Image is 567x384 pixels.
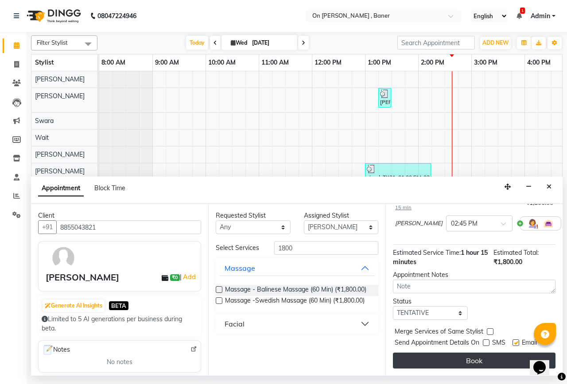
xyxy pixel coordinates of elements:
input: Search by Name/Mobile/Email/Code [56,220,201,234]
span: 1 [520,8,525,14]
img: logo [23,4,83,28]
a: Add [182,272,197,282]
button: +91 [38,220,57,234]
span: Wait [35,134,49,142]
span: [PERSON_NAME] [35,167,85,175]
a: 10:00 AM [206,56,238,69]
input: Search by service name [274,241,378,255]
span: Estimated Total: [493,249,539,257]
span: Massage -Swedish Massage (60 Min) (₹1,800.00) [225,296,365,307]
span: | [180,272,197,282]
span: ₹0 [170,274,179,281]
iframe: chat widget [530,349,558,375]
span: Appointment [38,180,84,196]
div: [PERSON_NAME], TK02, 01:15 PM-01:30 PM, Hair - Hair Wash ([DEMOGRAPHIC_DATA]) [379,89,390,106]
span: Admin [531,12,550,21]
b: 08047224946 [97,4,136,28]
span: Wed [229,39,249,46]
span: [PERSON_NAME] [35,92,85,100]
div: Select Services [209,243,268,253]
span: [PERSON_NAME] [35,75,85,83]
span: [PERSON_NAME] [35,150,85,158]
input: Search Appointment [397,36,475,50]
button: Generate AI Insights [43,300,105,312]
div: vinod, TK01, 01:00 PM-02:15 PM, Massage -Swedish Massage (60 Min) [366,165,430,181]
a: 1:00 PM [365,56,393,69]
a: 1 [517,12,522,20]
span: Today [186,36,208,50]
button: ADD NEW [480,37,511,49]
span: Send Appointment Details On [395,338,479,349]
div: Status [393,297,468,306]
span: Swara [35,117,54,125]
img: Interior.png [543,218,554,229]
div: [PERSON_NAME] [46,271,119,284]
div: Limited to 5 AI generations per business during beta. [42,315,198,333]
button: Massage [219,260,375,276]
a: 8:00 AM [99,56,128,69]
span: BETA [109,301,128,310]
div: Appointment Notes [393,270,555,280]
span: Notes [42,344,70,356]
button: Facial [219,316,375,332]
div: Client [38,211,201,220]
input: 2025-09-03 [249,36,294,50]
span: SMS [492,338,505,349]
img: avatar [50,245,76,271]
a: 11:00 AM [259,56,291,69]
span: Estimated Service Time: [393,249,461,257]
span: ₹1,800.00 [493,258,522,266]
span: ADD NEW [482,39,509,46]
img: Hairdresser.png [527,218,538,229]
a: 9:00 AM [153,56,181,69]
button: Book [393,353,555,369]
div: Massage [225,263,255,273]
div: Requested Stylist [216,211,291,220]
span: Block Time [94,184,125,192]
span: Email [522,338,537,349]
a: 4:00 PM [525,56,553,69]
div: Facial [225,319,245,329]
span: [PERSON_NAME] [395,219,443,228]
span: Massage - Balinese Massage (60 Min) (₹1,800.00) [225,285,366,296]
span: No notes [107,357,132,367]
span: Merge Services of Same Stylist [395,327,483,338]
button: Close [543,180,555,194]
a: 12:00 PM [312,56,344,69]
a: 2:00 PM [419,56,447,69]
span: Stylist [35,58,54,66]
div: Assigned Stylist [304,211,379,220]
a: 3:00 PM [472,56,500,69]
span: Filter Stylist [37,39,68,46]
